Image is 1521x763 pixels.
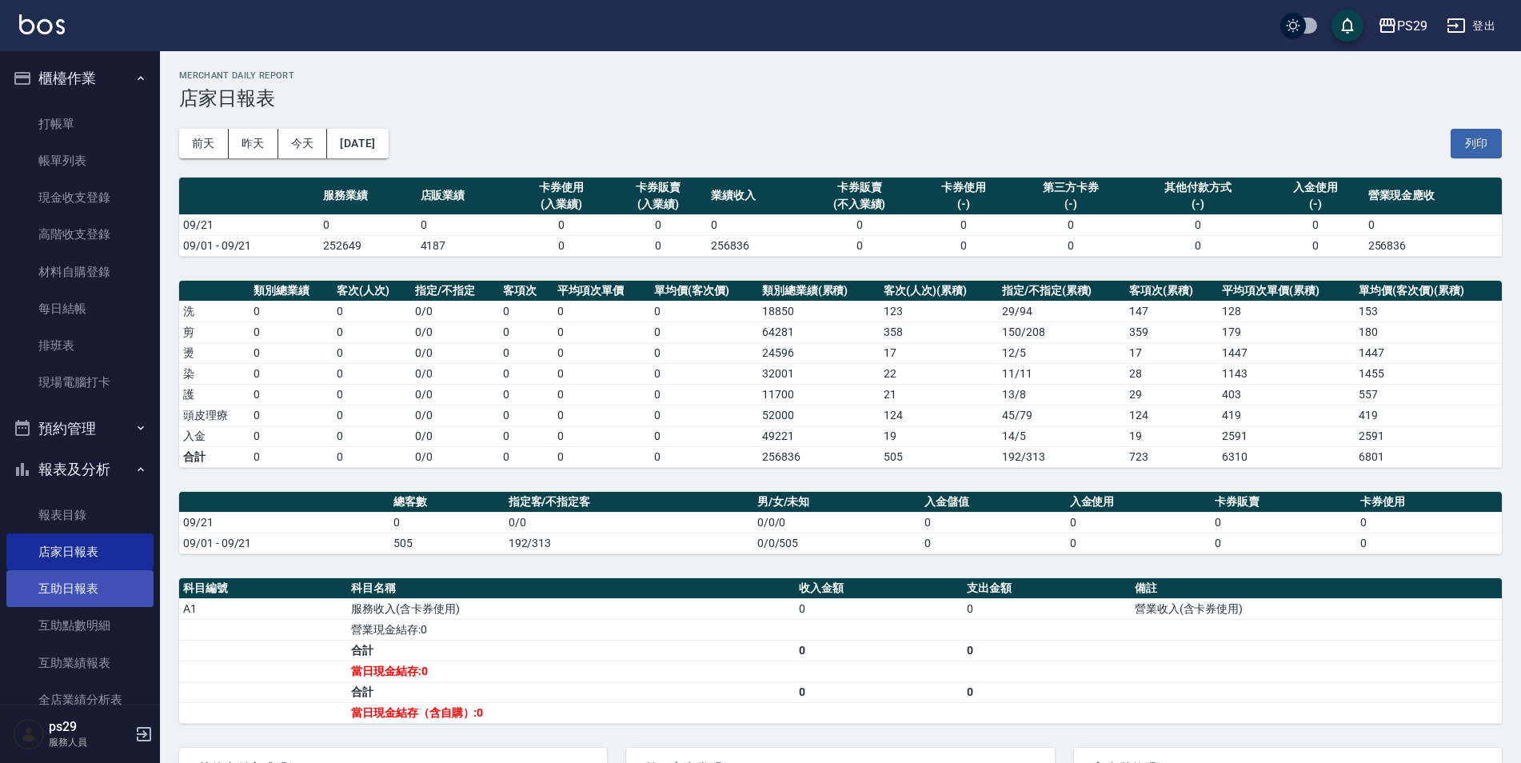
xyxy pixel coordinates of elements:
[1016,196,1125,213] div: (-)
[513,214,610,235] td: 0
[1066,492,1212,513] th: 入金使用
[1451,129,1502,158] button: 列印
[250,342,333,363] td: 0
[333,322,411,342] td: 0
[1066,533,1212,553] td: 0
[1271,179,1359,196] div: 入金使用
[808,179,911,196] div: 卡券販賣
[915,235,1012,256] td: 0
[1211,512,1356,533] td: 0
[1355,425,1502,446] td: 2591
[179,512,389,533] td: 09/21
[333,446,411,467] td: 0
[1356,533,1502,553] td: 0
[1218,446,1355,467] td: 6310
[553,425,651,446] td: 0
[6,533,154,570] a: 店家日報表
[650,425,758,446] td: 0
[1397,16,1427,36] div: PS29
[1267,235,1363,256] td: 0
[998,301,1125,322] td: 29 / 94
[1364,178,1502,215] th: 營業現金應收
[179,322,250,342] td: 剪
[6,106,154,142] a: 打帳單
[411,322,499,342] td: 0 / 0
[1066,512,1212,533] td: 0
[499,405,553,425] td: 0
[1355,342,1502,363] td: 1447
[553,405,651,425] td: 0
[1355,405,1502,425] td: 419
[250,301,333,322] td: 0
[6,216,154,253] a: 高階收支登錄
[1125,322,1218,342] td: 359
[347,702,795,723] td: 當日現金結存（含自購）:0
[499,446,553,467] td: 0
[347,578,795,599] th: 科目名稱
[998,384,1125,405] td: 13 / 8
[804,214,915,235] td: 0
[553,384,651,405] td: 0
[250,281,333,302] th: 類別總業績
[1355,301,1502,322] td: 153
[1364,235,1502,256] td: 256836
[1211,492,1356,513] th: 卡券販賣
[753,533,920,553] td: 0/0/505
[411,342,499,363] td: 0 / 0
[920,512,1066,533] td: 0
[6,449,154,490] button: 報表及分析
[179,129,229,158] button: 前天
[1364,214,1502,235] td: 0
[1133,179,1263,196] div: 其他付款方式
[919,179,1008,196] div: 卡券使用
[963,640,1131,661] td: 0
[333,301,411,322] td: 0
[1012,214,1129,235] td: 0
[250,384,333,405] td: 0
[610,214,707,235] td: 0
[517,179,606,196] div: 卡券使用
[179,281,1502,468] table: a dense table
[963,578,1131,599] th: 支出金額
[1440,11,1502,41] button: 登出
[1267,214,1363,235] td: 0
[998,342,1125,363] td: 12 / 5
[1218,425,1355,446] td: 2591
[179,70,1502,81] h2: Merchant Daily Report
[880,446,997,467] td: 505
[553,446,651,467] td: 0
[998,281,1125,302] th: 指定/不指定(累積)
[1016,179,1125,196] div: 第三方卡券
[179,214,319,235] td: 09/21
[753,512,920,533] td: 0/0/0
[1133,196,1263,213] div: (-)
[319,214,416,235] td: 0
[347,640,795,661] td: 合計
[319,178,416,215] th: 服務業績
[758,322,880,342] td: 64281
[250,446,333,467] td: 0
[333,342,411,363] td: 0
[998,363,1125,384] td: 11 / 11
[758,405,880,425] td: 52000
[6,290,154,327] a: 每日結帳
[411,425,499,446] td: 0 / 0
[1331,10,1363,42] button: save
[614,196,703,213] div: (入業績)
[915,214,1012,235] td: 0
[1131,578,1502,599] th: 備註
[998,322,1125,342] td: 150 / 208
[963,598,1131,619] td: 0
[389,512,504,533] td: 0
[6,327,154,364] a: 排班表
[880,342,997,363] td: 17
[333,363,411,384] td: 0
[179,578,1502,724] table: a dense table
[1218,384,1355,405] td: 403
[179,492,1502,554] table: a dense table
[19,14,65,34] img: Logo
[1125,405,1218,425] td: 124
[1355,322,1502,342] td: 180
[6,645,154,681] a: 互助業績報表
[6,58,154,99] button: 櫃檯作業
